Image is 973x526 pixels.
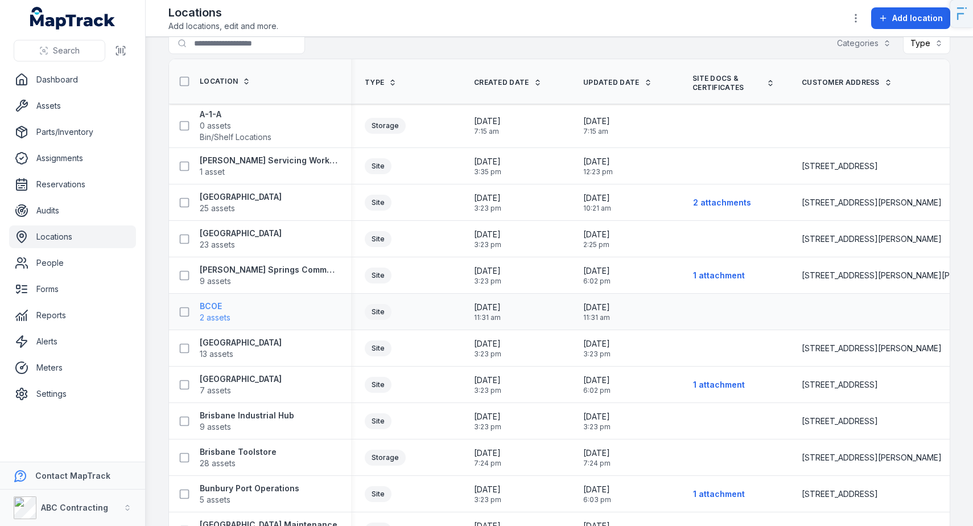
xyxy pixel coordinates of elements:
[365,231,391,247] div: Site
[802,452,942,463] span: [STREET_ADDRESS][PERSON_NAME]
[692,74,762,92] span: Site Docs & Certificates
[692,192,752,213] button: 2 attachments
[583,350,611,359] span: 3:23 pm
[9,252,136,274] a: People
[365,158,391,174] div: Site
[474,192,501,213] time: 05/02/2025, 3:23:04 pm
[200,301,230,312] strong: BCOE
[892,13,943,24] span: Add location
[802,78,892,87] a: Customer address
[200,155,337,178] a: [PERSON_NAME] Servicing Workshop / Site1 asset
[583,229,610,249] time: 19/09/2025, 2:25:04 pm
[583,422,611,432] span: 3:23 pm
[474,302,501,322] time: 30/09/2025, 11:31:40 am
[200,228,282,250] a: [GEOGRAPHIC_DATA]23 assets
[583,447,611,468] time: 23/01/2025, 7:24:08 pm
[474,277,501,286] span: 3:23 pm
[583,302,610,322] time: 30/09/2025, 11:31:40 am
[583,411,611,432] time: 05/02/2025, 3:23:04 pm
[474,229,501,249] time: 05/02/2025, 3:23:04 pm
[200,373,282,396] a: [GEOGRAPHIC_DATA]7 assets
[365,195,391,211] div: Site
[9,278,136,301] a: Forms
[200,239,235,250] span: 23 assets
[200,312,230,323] span: 2 assets
[9,356,136,379] a: Meters
[474,116,501,136] time: 01/07/2025, 7:15:11 am
[53,45,80,56] span: Search
[474,447,501,459] span: [DATE]
[365,450,406,466] div: Storage
[200,120,231,131] span: 0 assets
[200,385,231,396] span: 7 assets
[474,422,501,432] span: 3:23 pm
[474,411,501,422] span: [DATE]
[474,386,501,395] span: 3:23 pm
[474,192,501,204] span: [DATE]
[9,199,136,222] a: Audits
[365,377,391,393] div: Site
[583,78,652,87] a: Updated Date
[365,78,384,87] span: Type
[583,313,610,322] span: 11:31 am
[200,77,238,86] span: Location
[168,20,278,32] span: Add locations, edit and more.
[802,488,878,500] span: [STREET_ADDRESS]
[583,192,611,204] span: [DATE]
[365,486,391,502] div: Site
[200,276,231,287] span: 9 assets
[200,410,294,421] strong: Brisbane Industrial Hub
[802,233,942,245] span: [STREET_ADDRESS][PERSON_NAME]
[474,338,501,350] span: [DATE]
[200,109,271,120] strong: A-1-A
[200,483,299,494] strong: Bunbury Port Operations
[802,343,942,354] span: [STREET_ADDRESS][PERSON_NAME]
[365,118,406,134] div: Storage
[474,127,501,136] span: 7:15 am
[200,410,294,433] a: Brisbane Industrial Hub9 assets
[583,338,611,359] time: 05/02/2025, 3:23:04 pm
[474,167,501,176] span: 3:35 pm
[583,495,611,504] span: 6:03 pm
[365,413,391,429] div: Site
[35,471,110,480] strong: Contact MapTrack
[583,156,613,167] span: [DATE]
[583,375,611,386] span: [DATE]
[168,5,278,20] h2: Locations
[583,265,611,286] time: 13/02/2025, 6:02:45 pm
[200,264,337,276] strong: [PERSON_NAME] Springs Commercial Hub
[200,348,233,360] span: 13 assets
[200,373,282,385] strong: [GEOGRAPHIC_DATA]
[583,78,640,87] span: Updated Date
[200,77,250,86] a: Location
[474,338,501,359] time: 05/02/2025, 3:23:04 pm
[903,32,950,54] button: Type
[583,338,611,350] span: [DATE]
[692,483,745,505] button: 1 attachment
[583,116,610,127] span: [DATE]
[583,411,611,422] span: [DATE]
[583,240,610,249] span: 2:25 pm
[9,147,136,170] a: Assignments
[583,277,611,286] span: 6:02 pm
[474,447,501,468] time: 23/01/2025, 7:24:08 pm
[583,167,613,176] span: 12:23 pm
[474,265,501,286] time: 05/02/2025, 3:23:04 pm
[474,411,501,432] time: 05/02/2025, 3:23:04 pm
[474,350,501,359] span: 3:23 pm
[9,94,136,117] a: Assets
[474,302,501,313] span: [DATE]
[200,494,230,506] span: 5 assets
[583,447,611,459] span: [DATE]
[14,40,105,61] button: Search
[692,74,774,92] a: Site Docs & Certificates
[200,191,282,203] strong: [GEOGRAPHIC_DATA]
[200,337,282,348] strong: [GEOGRAPHIC_DATA]
[802,78,880,87] span: Customer address
[583,229,610,240] span: [DATE]
[692,374,745,396] button: 1 attachment
[474,495,501,504] span: 3:23 pm
[200,446,277,469] a: Brisbane Toolstore28 assets
[200,203,235,214] span: 25 assets
[474,375,501,386] span: [DATE]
